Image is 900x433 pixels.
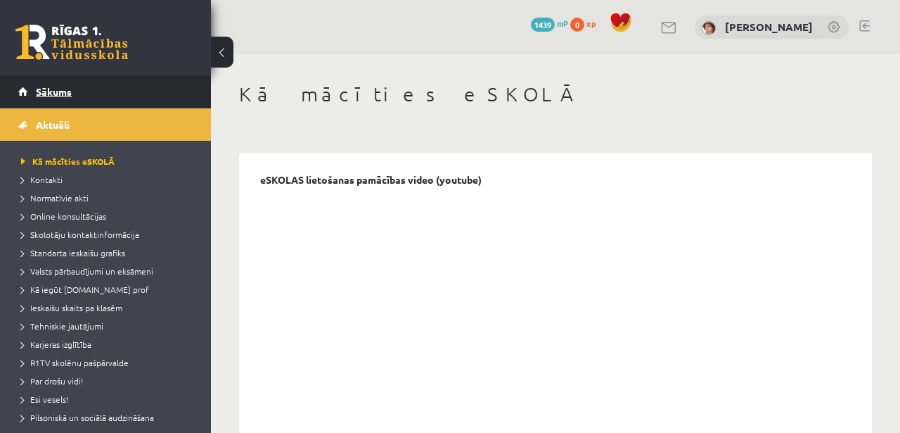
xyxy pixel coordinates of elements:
a: Normatīvie akti [21,192,197,204]
span: Ieskaišu skaits pa klasēm [21,302,122,313]
a: Kā iegūt [DOMAIN_NAME] prof [21,283,197,296]
span: R1TV skolēnu pašpārvalde [21,357,129,368]
span: xp [586,18,596,29]
a: Online konsultācijas [21,210,197,222]
a: Karjeras izglītība [21,338,197,351]
span: 1439 [531,18,555,32]
span: Standarta ieskaišu grafiks [21,247,125,258]
span: Tehniskie jautājumi [21,320,103,332]
span: Aktuāli [36,118,70,131]
a: Pilsoniskā un sociālā audzināšana [21,411,197,424]
a: Aktuāli [18,108,193,141]
a: Rīgas 1. Tālmācības vidusskola [15,25,128,60]
a: 0 xp [570,18,603,29]
span: Pilsoniskā un sociālā audzināšana [21,412,154,423]
a: 1439 mP [531,18,568,29]
span: Skolotāju kontaktinformācija [21,229,139,240]
span: Karjeras izglītība [21,339,91,350]
span: Valsts pārbaudījumi un eksāmeni [21,265,153,277]
span: Normatīvie akti [21,192,89,203]
a: Valsts pārbaudījumi un eksāmeni [21,265,197,277]
p: eSKOLAS lietošanas pamācības video (youtube) [260,174,482,186]
span: Par drošu vidi! [21,375,83,387]
h1: Kā mācīties eSKOLĀ [239,82,872,106]
img: Artūrs Meržans [702,21,716,35]
a: [PERSON_NAME] [725,20,813,34]
span: Esi vesels! [21,394,68,405]
span: Online konsultācijas [21,211,106,222]
a: Tehniskie jautājumi [21,320,197,332]
a: Sākums [18,75,193,108]
a: Skolotāju kontaktinformācija [21,228,197,241]
a: Kā mācīties eSKOLĀ [21,155,197,168]
a: Ieskaišu skaits pa klasēm [21,301,197,314]
span: Kontakti [21,174,63,185]
span: 0 [570,18,584,32]
a: Kontakti [21,173,197,186]
span: Kā iegūt [DOMAIN_NAME] prof [21,284,149,295]
a: R1TV skolēnu pašpārvalde [21,356,197,369]
span: mP [557,18,568,29]
span: Kā mācīties eSKOLĀ [21,156,115,167]
a: Esi vesels! [21,393,197,406]
span: Sākums [36,85,72,98]
a: Par drošu vidi! [21,375,197,387]
a: Standarta ieskaišu grafiks [21,246,197,259]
